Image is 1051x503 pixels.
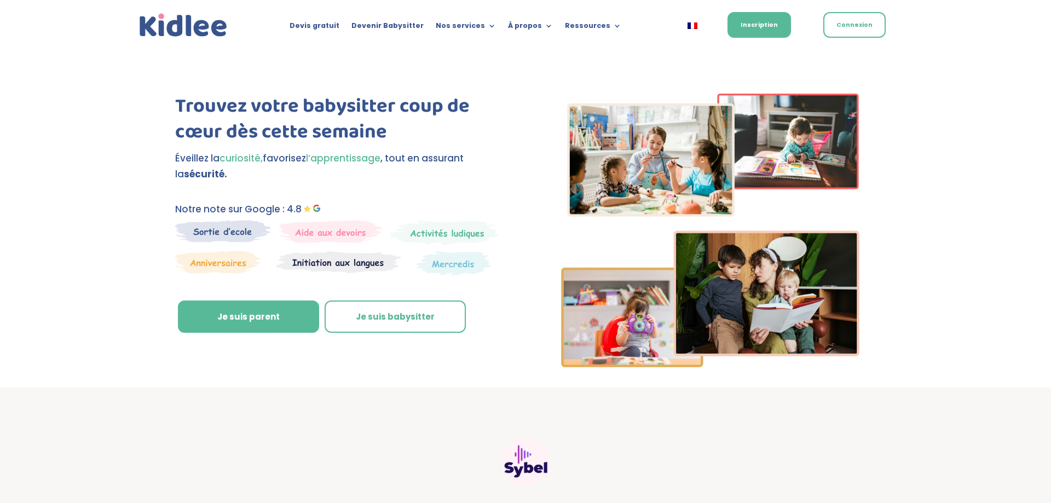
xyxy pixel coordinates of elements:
[565,22,621,34] a: Ressources
[508,22,553,34] a: À propos
[175,201,506,217] p: Notre note sur Google : 4.8
[417,251,490,276] img: Thematique
[351,22,424,34] a: Devenir Babysitter
[178,300,319,333] a: Je suis parent
[175,220,271,242] img: Sortie decole
[823,12,886,38] a: Connexion
[688,22,697,29] img: Français
[137,11,230,40] img: logo_kidlee_bleu
[727,12,791,38] a: Inscription
[276,251,401,274] img: Atelier thematique
[175,251,261,274] img: Anniversaire
[561,357,860,371] picture: Imgs-2
[175,94,506,151] h1: Trouvez votre babysitter coup de cœur dès cette semaine
[325,300,466,333] a: Je suis babysitter
[436,22,496,34] a: Nos services
[175,151,506,182] p: Éveillez la favorisez , tout en assurant la
[137,11,230,40] a: Kidlee Logo
[279,220,382,243] img: weekends
[290,22,339,34] a: Devis gratuit
[390,220,498,245] img: Mercredi
[306,152,380,165] span: l’apprentissage
[220,152,263,165] span: curiosité,
[184,167,227,181] strong: sécurité.
[501,437,550,487] img: Sybel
